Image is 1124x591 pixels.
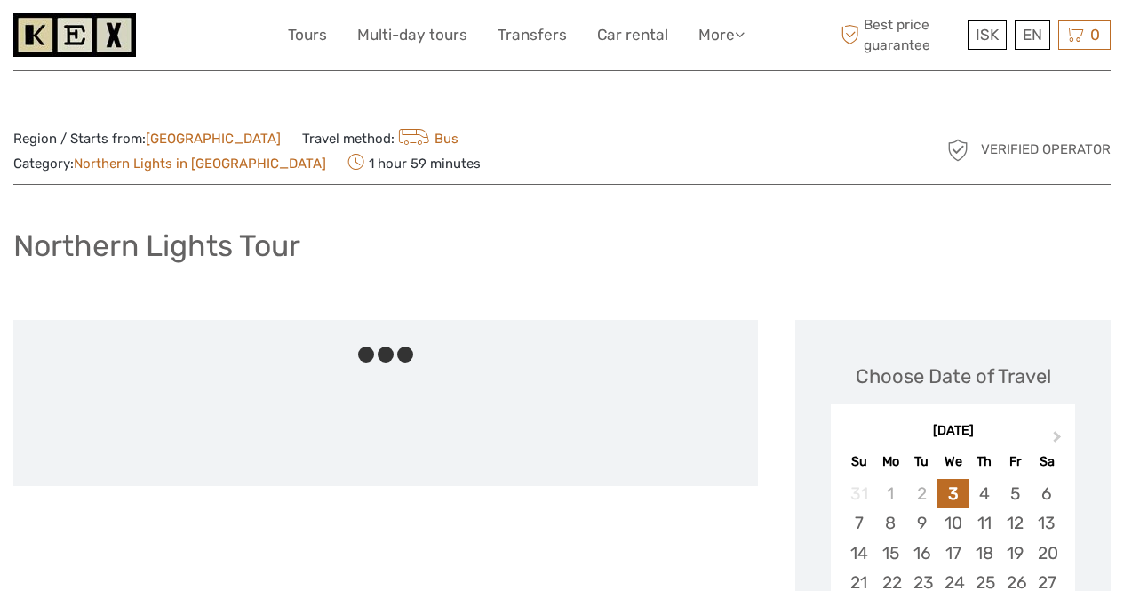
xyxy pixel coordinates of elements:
[906,450,937,474] div: Tu
[969,508,1000,538] div: Choose Thursday, September 11th, 2025
[13,155,326,173] span: Category:
[981,140,1111,159] span: Verified Operator
[288,22,327,48] a: Tours
[13,130,281,148] span: Region / Starts from:
[875,479,906,508] div: Not available Monday, September 1st, 2025
[1031,479,1062,508] div: Choose Saturday, September 6th, 2025
[843,508,874,538] div: Choose Sunday, September 7th, 2025
[944,136,972,164] img: verified_operator_grey_128.png
[843,539,874,568] div: Choose Sunday, September 14th, 2025
[937,539,969,568] div: Choose Wednesday, September 17th, 2025
[937,479,969,508] div: Choose Wednesday, September 3rd, 2025
[13,13,136,57] img: 1261-44dab5bb-39f8-40da-b0c2-4d9fce00897c_logo_small.jpg
[969,450,1000,474] div: Th
[13,228,300,264] h1: Northern Lights Tour
[1000,450,1031,474] div: Fr
[969,539,1000,568] div: Choose Thursday, September 18th, 2025
[698,22,745,48] a: More
[843,479,874,508] div: Not available Sunday, August 31st, 2025
[498,22,567,48] a: Transfers
[1000,539,1031,568] div: Choose Friday, September 19th, 2025
[395,131,458,147] a: Bus
[969,479,1000,508] div: Choose Thursday, September 4th, 2025
[1045,427,1073,455] button: Next Month
[1031,508,1062,538] div: Choose Saturday, September 13th, 2025
[1088,26,1103,44] span: 0
[875,508,906,538] div: Choose Monday, September 8th, 2025
[831,422,1075,441] div: [DATE]
[937,450,969,474] div: We
[906,508,937,538] div: Choose Tuesday, September 9th, 2025
[1000,508,1031,538] div: Choose Friday, September 12th, 2025
[347,150,481,175] span: 1 hour 59 minutes
[74,156,326,172] a: Northern Lights in [GEOGRAPHIC_DATA]
[1031,539,1062,568] div: Choose Saturday, September 20th, 2025
[597,22,668,48] a: Car rental
[843,450,874,474] div: Su
[1031,450,1062,474] div: Sa
[302,125,458,150] span: Travel method:
[976,26,999,44] span: ISK
[906,539,937,568] div: Choose Tuesday, September 16th, 2025
[146,131,281,147] a: [GEOGRAPHIC_DATA]
[856,363,1051,390] div: Choose Date of Travel
[906,479,937,508] div: Not available Tuesday, September 2nd, 2025
[357,22,467,48] a: Multi-day tours
[875,539,906,568] div: Choose Monday, September 15th, 2025
[1015,20,1050,50] div: EN
[875,450,906,474] div: Mo
[836,15,963,54] span: Best price guarantee
[937,508,969,538] div: Choose Wednesday, September 10th, 2025
[1000,479,1031,508] div: Choose Friday, September 5th, 2025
